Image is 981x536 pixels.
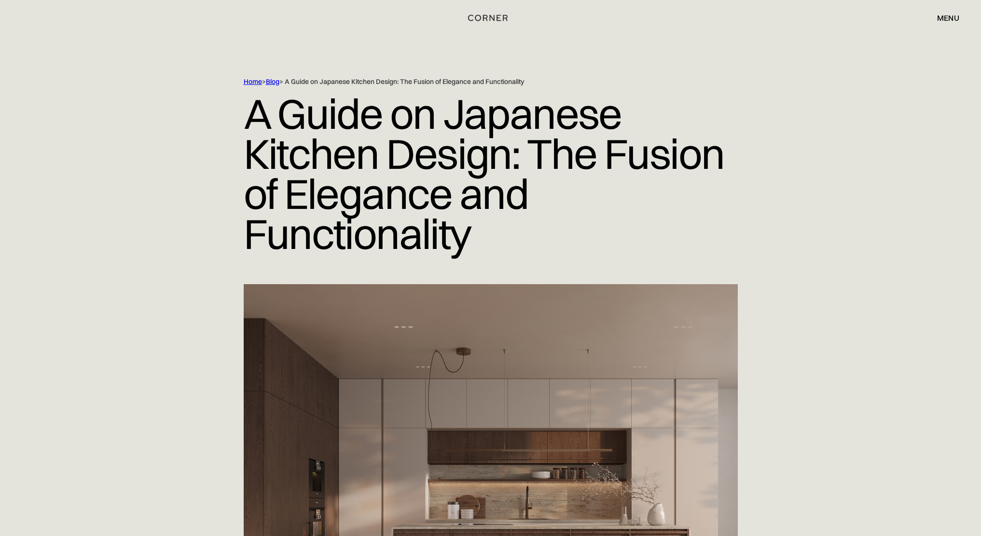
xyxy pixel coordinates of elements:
[927,10,959,26] div: menu
[266,77,279,86] a: Blog
[244,86,738,261] h1: A Guide on Japanese Kitchen Design: The Fusion of Elegance and Functionality
[244,77,262,86] a: Home
[937,14,959,22] div: menu
[244,77,697,86] div: > > A Guide on Japanese Kitchen Design: The Fusion of Elegance and Functionality
[450,12,531,24] a: home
